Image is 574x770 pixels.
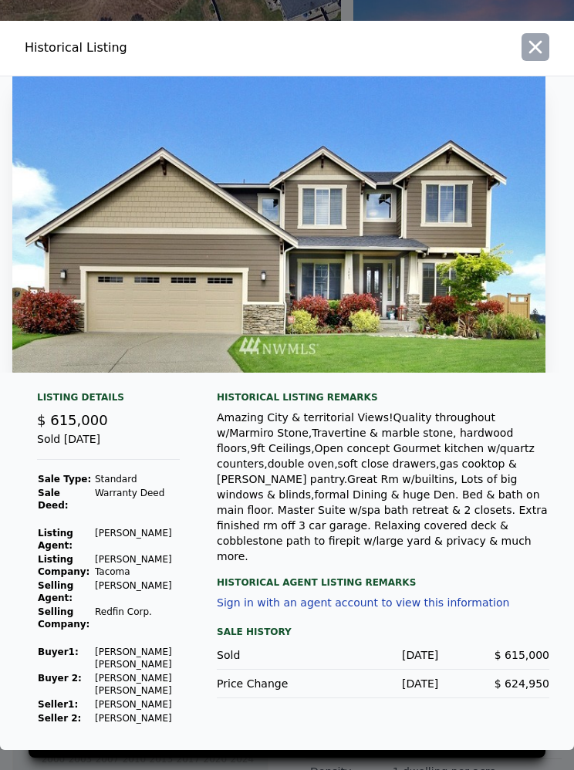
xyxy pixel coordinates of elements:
div: Historical Listing remarks [217,391,549,404]
div: Sale History [217,623,549,641]
span: $ 615,000 [495,649,549,661]
img: Property Img [12,76,545,373]
div: Listing Details [37,391,180,410]
strong: Seller 2: [38,713,81,724]
span: $ 624,950 [495,677,549,690]
strong: Listing Agent: [38,528,73,551]
td: [PERSON_NAME] [94,711,180,725]
td: [PERSON_NAME] [94,697,180,711]
strong: Sale Type: [38,474,91,485]
td: [PERSON_NAME] [94,526,180,552]
td: Warranty Deed [94,486,180,512]
div: Sold [217,647,328,663]
strong: Selling Company: [38,606,89,630]
strong: Buyer 2: [38,673,82,684]
td: [PERSON_NAME] [PERSON_NAME] [94,645,180,671]
div: Historical Listing [25,39,281,57]
td: Standard [94,472,180,486]
strong: Listing Company: [38,554,89,577]
div: Historical Agent Listing Remarks [217,564,549,589]
button: Sign in with an agent account to view this information [217,596,509,609]
strong: Sale Deed: [38,488,69,511]
td: [PERSON_NAME] [94,579,180,605]
strong: Seller 1 : [38,699,78,710]
strong: Buyer 1 : [38,647,79,657]
div: Sold [DATE] [37,431,180,460]
strong: Selling Agent: [38,580,73,603]
div: Price Change [217,676,328,691]
td: [PERSON_NAME] [PERSON_NAME] [94,671,180,697]
span: $ 615,000 [37,412,108,428]
td: Redfin Corp. [94,605,180,631]
div: [DATE] [328,647,439,663]
div: Amazing City & territorial Views!Quality throughout w/Marmiro Stone,Travertine & marble stone, ha... [217,410,549,564]
div: [DATE] [328,676,439,691]
td: [PERSON_NAME] Tacoma [94,552,180,579]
